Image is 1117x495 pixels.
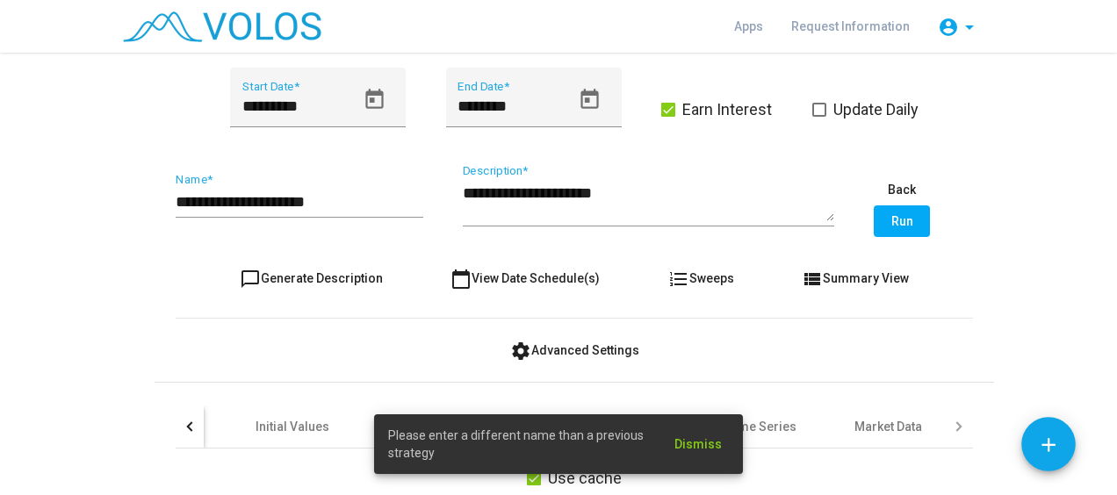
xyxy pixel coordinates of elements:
[510,341,531,362] mat-icon: settings
[510,343,639,357] span: Advanced Settings
[1021,417,1076,471] button: Add icon
[802,269,823,290] mat-icon: view_list
[654,262,748,294] button: Sweeps
[720,11,777,42] a: Apps
[959,17,980,38] mat-icon: arrow_drop_down
[496,334,653,366] button: Advanced Settings
[777,11,924,42] a: Request Information
[1037,434,1060,456] mat-icon: add
[388,427,653,462] span: Please enter a different name than a previous strategy
[874,174,930,205] button: Back
[256,418,329,436] div: Initial Values
[240,271,383,285] span: Generate Description
[791,19,910,33] span: Request Information
[734,19,763,33] span: Apps
[674,437,722,451] span: Dismiss
[833,99,919,120] span: Update Daily
[891,214,913,228] span: Run
[788,262,923,294] button: Summary View
[570,80,609,119] button: Open calendar
[668,269,689,290] mat-icon: format_list_numbered
[450,269,472,290] mat-icon: calendar_today
[668,271,734,285] span: Sweeps
[874,205,930,237] button: Run
[854,418,922,436] div: Market Data
[660,428,736,460] button: Dismiss
[802,271,909,285] span: Summary View
[226,262,397,294] button: Generate Description
[938,17,959,38] mat-icon: account_circle
[240,269,261,290] mat-icon: chat_bubble_outline
[450,271,600,285] span: View Date Schedule(s)
[888,183,916,197] span: Back
[355,80,394,119] button: Open calendar
[682,99,772,120] span: Earn Interest
[436,262,614,294] button: View Date Schedule(s)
